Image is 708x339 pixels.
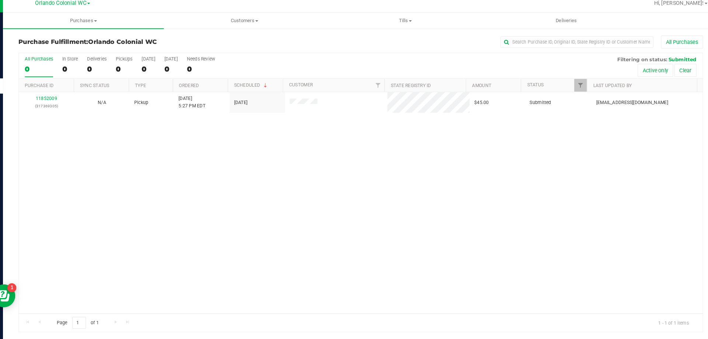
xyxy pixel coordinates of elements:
a: Status [524,85,539,90]
div: In Store [75,60,90,65]
a: Sync Status [92,86,120,91]
a: Ordered [188,86,207,91]
a: Amount [471,86,489,91]
a: Purchase ID [38,86,66,91]
span: Deliveries [541,22,582,29]
span: Orlando Colonial WC [49,6,98,12]
span: $45.00 [472,101,486,108]
inline-svg: Analytics [6,21,13,29]
a: Deliveries [484,18,639,33]
inline-svg: Retail [6,85,13,92]
input: 1 [84,311,98,323]
div: 0 [173,68,186,76]
a: Last Updated By [587,86,624,91]
div: 0 [99,68,118,76]
a: Purchases [18,18,173,33]
div: 0 [195,68,222,76]
p: (317369305) [37,104,82,111]
div: All Purchases [39,60,66,65]
span: Filtering on status: [611,60,659,66]
span: Orlando Colonial WC [100,42,166,49]
div: PickUps [126,60,143,65]
a: Filter [569,82,581,94]
iframe: Resource center unread badge [22,279,31,288]
span: Tills [329,22,483,29]
span: [EMAIL_ADDRESS][DOMAIN_NAME] [590,101,660,108]
p: 08/26 [3,330,14,336]
span: [DATE] [241,101,254,108]
div: [DATE] [173,60,186,65]
a: Tills [328,18,483,33]
a: 11852009 [49,98,70,103]
span: [DATE] 5:27 PM EDT [187,97,213,111]
span: Pickup [144,101,158,108]
div: 0 [152,68,164,76]
input: Search Purchase ID, Original ID, State Registry ID or Customer Name... [498,41,645,52]
inline-svg: Reports [6,101,13,108]
div: Needs Review [195,60,222,65]
button: Active only [630,67,664,80]
a: Filter [374,82,386,94]
button: All Purchases [653,40,693,52]
inline-svg: Outbound [6,69,13,76]
inline-svg: Inbound [6,37,13,45]
div: Deliveries [99,60,118,65]
inline-svg: Inventory [6,53,13,60]
a: State Registry ID [392,86,431,91]
a: Customer [294,85,316,90]
a: Type [145,86,156,91]
span: Page of 1 [63,311,116,323]
span: Hi, [PERSON_NAME]! [646,6,694,11]
button: N/A [109,101,117,108]
span: Submitted [660,60,687,66]
span: Not Applicable [109,102,117,107]
iframe: Resource center [7,280,29,302]
div: 0 [39,68,66,76]
span: Customers [173,22,328,29]
span: 1 - 1 of 1 items [644,311,686,322]
div: 0 [75,68,90,76]
h3: Purchase Fulfillment: [32,43,253,49]
p: 05:52 PM EDT [3,310,14,330]
div: 0 [126,68,143,76]
span: Purchases [18,22,173,29]
a: Customers [173,18,328,33]
a: Scheduled [241,85,274,90]
div: [DATE] [152,60,164,65]
button: Clear [666,67,687,80]
span: Submitted [526,101,546,108]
